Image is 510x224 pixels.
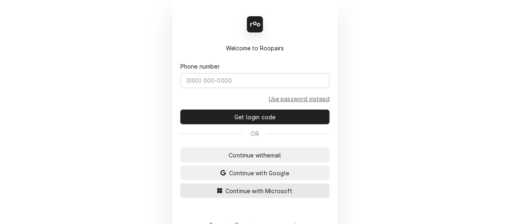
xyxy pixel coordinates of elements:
[224,187,294,195] span: Continue with Microsoft
[180,148,330,162] button: Continue withemail
[227,151,283,159] span: Continue with email
[269,95,330,103] a: Go to Phone and password form
[233,113,277,121] span: Get login code
[180,129,330,138] div: Or
[180,73,330,88] input: (000) 000-0000
[180,62,220,71] label: Phone number
[227,169,291,177] span: Continue with Google
[180,166,330,180] button: Continue with Google
[180,44,330,52] div: Welcome to Roopairs
[180,110,330,124] button: Get login code
[180,183,330,198] button: Continue with Microsoft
